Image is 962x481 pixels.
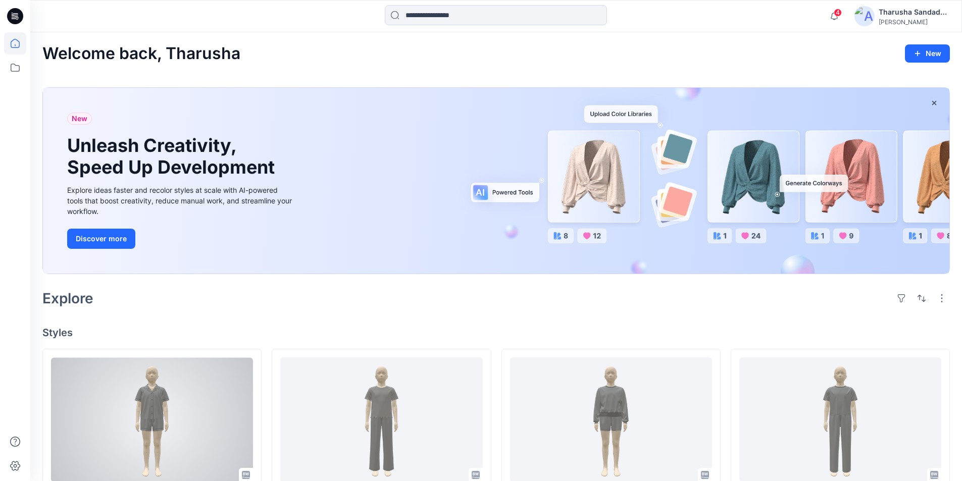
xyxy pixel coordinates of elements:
div: [PERSON_NAME] [879,18,949,26]
span: 4 [834,9,842,17]
h2: Welcome back, Tharusha [42,44,240,63]
div: Tharusha Sandadeepa [879,6,949,18]
h1: Unleash Creativity, Speed Up Development [67,135,279,178]
span: New [72,113,87,125]
button: New [905,44,950,63]
h2: Explore [42,290,93,306]
button: Discover more [67,229,135,249]
div: Explore ideas faster and recolor styles at scale with AI-powered tools that boost creativity, red... [67,185,294,217]
img: avatar [854,6,875,26]
h4: Styles [42,327,950,339]
a: Discover more [67,229,294,249]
